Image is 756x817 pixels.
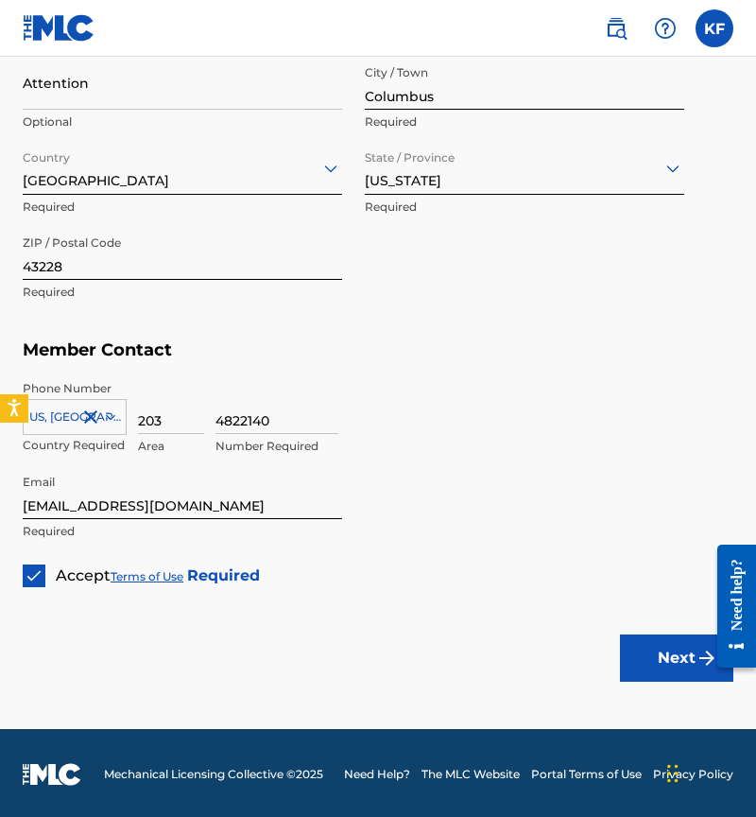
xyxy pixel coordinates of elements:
a: Need Help? [344,766,410,783]
img: help [654,17,677,40]
img: f7272a7cc735f4ea7f67.svg [696,647,718,669]
img: logo [23,763,81,786]
a: Portal Terms of Use [531,766,642,783]
div: Help [646,9,684,47]
iframe: Chat Widget [661,726,756,817]
iframe: Resource Center [703,529,756,685]
h5: Member Contact [23,330,733,371]
p: Required [365,199,684,216]
a: Terms of Use [111,569,183,583]
button: Next [620,634,733,682]
span: Mechanical Licensing Collective © 2025 [104,766,323,783]
a: The MLC Website [421,766,520,783]
label: Country [23,138,70,166]
div: User Menu [696,9,733,47]
p: Number Required [215,438,338,455]
p: Required [23,199,342,216]
div: Drag [667,745,679,802]
span: Accept [56,566,111,584]
a: Privacy Policy [653,766,733,783]
div: [US_STATE] [365,145,684,191]
p: Country Required [23,437,127,454]
strong: Required [187,566,260,584]
label: State / Province [365,138,455,166]
div: [GEOGRAPHIC_DATA] [23,145,342,191]
p: Required [365,113,684,130]
a: Public Search [597,9,635,47]
p: Required [23,523,342,540]
p: Area [138,438,204,455]
img: MLC Logo [23,14,95,42]
img: search [605,17,627,40]
p: Optional [23,113,342,130]
p: Required [23,284,342,301]
img: checkbox [25,566,43,585]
